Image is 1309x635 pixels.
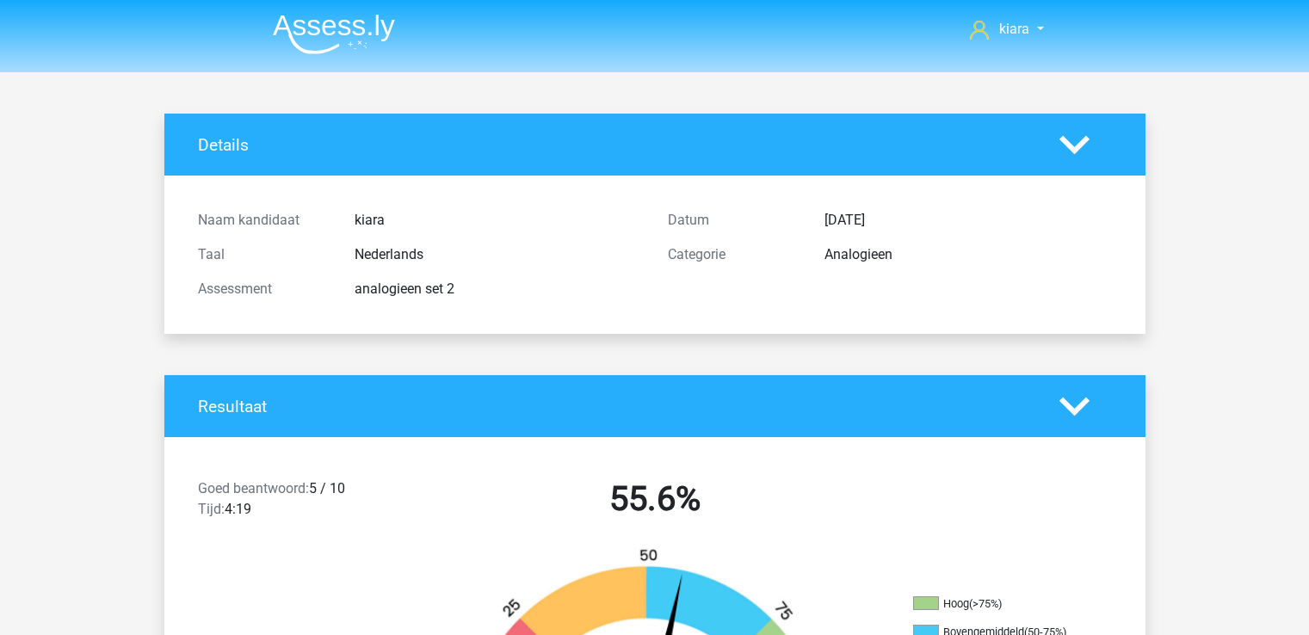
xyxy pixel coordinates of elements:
h4: Details [198,135,1034,155]
div: Nederlands [342,244,655,265]
div: Datum [655,210,812,231]
span: Goed beantwoord: [198,480,309,496]
span: Tijd: [198,501,225,517]
div: [DATE] [812,210,1125,231]
div: Naam kandidaat [185,210,342,231]
div: Categorie [655,244,812,265]
div: analogieen set 2 [342,279,655,299]
h2: 55.6% [433,478,877,520]
div: Taal [185,244,342,265]
span: kiara [999,21,1029,37]
div: Analogieen [812,244,1125,265]
img: Assessly [273,14,395,54]
div: Assessment [185,279,342,299]
li: Hoog [913,596,1085,612]
div: kiara [342,210,655,231]
div: 5 / 10 4:19 [185,478,420,527]
a: kiara [963,19,1050,40]
div: (>75%) [969,597,1002,610]
h4: Resultaat [198,397,1034,416]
